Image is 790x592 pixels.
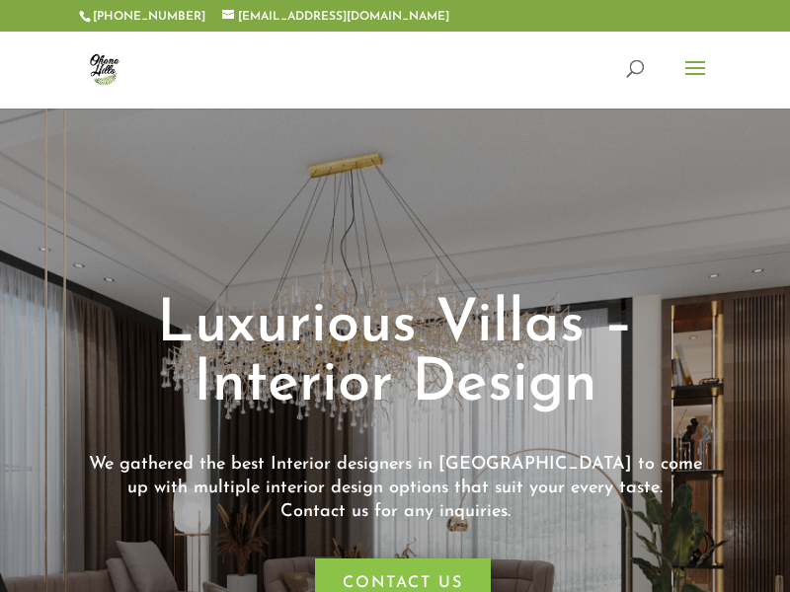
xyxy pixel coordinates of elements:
[93,11,205,23] a: [PHONE_NUMBER]
[79,296,711,424] h1: Luxurious Villas – Interior Design
[222,11,449,23] a: [EMAIL_ADDRESS][DOMAIN_NAME]
[79,454,711,524] p: We gathered the best Interior designers in [GEOGRAPHIC_DATA] to come up with multiple interior de...
[83,47,125,90] img: ohana-hills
